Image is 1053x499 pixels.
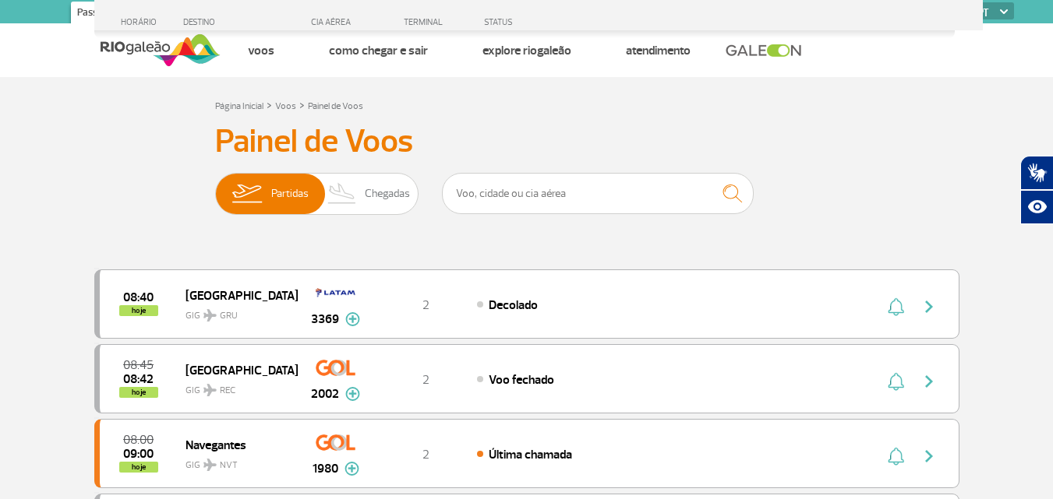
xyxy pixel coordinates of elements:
span: 2 [422,297,429,313]
span: 2025-10-01 08:42:00 [123,374,154,385]
a: Painel de Voos [308,100,363,112]
span: GIG [186,300,285,323]
a: Voos [248,43,274,58]
div: STATUS [476,17,603,27]
img: destiny_airplane.svg [203,459,217,471]
img: seta-direita-painel-voo.svg [920,372,938,391]
img: sino-painel-voo.svg [888,372,904,391]
img: mais-info-painel-voo.svg [345,462,359,476]
span: Voo fechado [489,372,554,388]
img: sino-painel-voo.svg [888,447,904,466]
img: slider-embarque [222,174,271,214]
a: Explore RIOgaleão [482,43,571,58]
span: Partidas [271,174,309,214]
span: 1980 [313,459,338,478]
span: GIG [186,450,285,473]
a: Como chegar e sair [329,43,428,58]
span: hoje [119,462,158,473]
div: TERMINAL [375,17,476,27]
img: seta-direita-painel-voo.svg [920,447,938,466]
span: Última chamada [489,447,572,462]
div: DESTINO [183,17,297,27]
button: Abrir recursos assistivos. [1020,190,1053,224]
img: slider-desembarque [320,174,366,214]
span: 2 [422,372,429,388]
div: Plugin de acessibilidade da Hand Talk. [1020,156,1053,224]
span: Navegantes [186,434,285,455]
a: Página Inicial [215,100,263,112]
h3: Painel de Voos [215,122,839,161]
span: 2025-10-01 08:45:00 [123,360,154,371]
span: Chegadas [365,174,410,214]
button: Abrir tradutor de língua de sinais. [1020,156,1053,190]
input: Voo, cidade ou cia aérea [442,173,754,214]
span: hoje [119,305,158,316]
span: [GEOGRAPHIC_DATA] [186,285,285,305]
span: hoje [119,387,158,398]
a: Atendimento [626,43,691,58]
span: 3369 [311,310,339,329]
img: sino-painel-voo.svg [888,297,904,316]
img: destiny_airplane.svg [203,384,217,396]
span: Decolado [489,297,538,313]
a: Voos [275,100,296,112]
a: > [267,96,272,114]
img: seta-direita-painel-voo.svg [920,297,938,316]
span: 2 [422,447,429,462]
img: mais-info-painel-voo.svg [345,312,360,326]
a: > [299,96,305,114]
a: Passageiros [71,2,135,26]
div: CIA AÉREA [297,17,375,27]
span: 2025-10-01 08:00:00 [123,434,154,445]
span: [GEOGRAPHIC_DATA] [186,360,285,380]
div: HORÁRIO [99,17,184,27]
img: destiny_airplane.svg [203,309,217,322]
span: REC [220,384,235,398]
span: 2025-10-01 09:00:00 [123,448,154,459]
span: GIG [186,375,285,398]
img: mais-info-painel-voo.svg [345,387,360,401]
span: 2002 [311,385,339,403]
span: NVT [220,459,238,473]
span: GRU [220,309,238,323]
span: 2025-10-01 08:40:00 [123,292,154,303]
